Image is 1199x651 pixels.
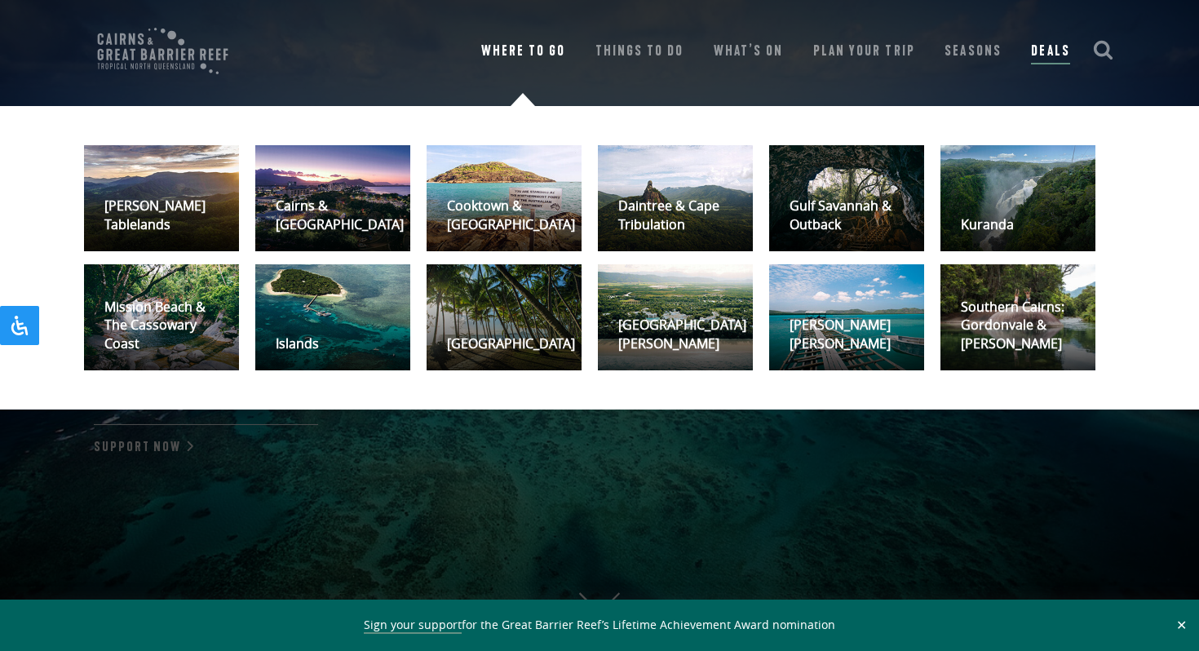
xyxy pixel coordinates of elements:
a: [PERSON_NAME] TablelandsVisit destination [84,145,239,251]
a: Things To Do [595,40,684,63]
a: KurandaVisit destination [940,145,1095,251]
a: Deals [1031,40,1069,64]
a: Seasons [945,40,1001,63]
a: Gulf Savannah & OutbackVisit destination [769,145,924,251]
a: Cairns & [GEOGRAPHIC_DATA]Visit destination [255,145,410,251]
a: [GEOGRAPHIC_DATA][PERSON_NAME]Visit destination [598,264,753,370]
svg: Open Accessibility Panel [10,316,29,335]
span: for the Great Barrier Reef’s Lifetime Achievement Award nomination [364,617,835,634]
a: Mission Beach & The Cassowary CoastVisit destination [84,264,239,370]
button: Close [1172,618,1191,632]
a: Plan Your Trip [813,40,915,63]
a: [GEOGRAPHIC_DATA]Visit destination [427,264,582,370]
img: CGBR-TNQ_dual-logo.svg [86,16,240,86]
a: Southern Cairns: Gordonvale & [PERSON_NAME]Visit destination [940,264,1095,370]
a: Where To Go [481,40,565,63]
a: Sign your support [364,617,462,634]
a: Cooktown & [GEOGRAPHIC_DATA]Visit destination [427,145,582,251]
a: What’s On [714,40,783,63]
a: [PERSON_NAME] [PERSON_NAME]Visit destination [769,264,924,370]
a: IslandsVisit destination [255,264,410,370]
a: Daintree & Cape TribulationVisit destination [598,145,753,251]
